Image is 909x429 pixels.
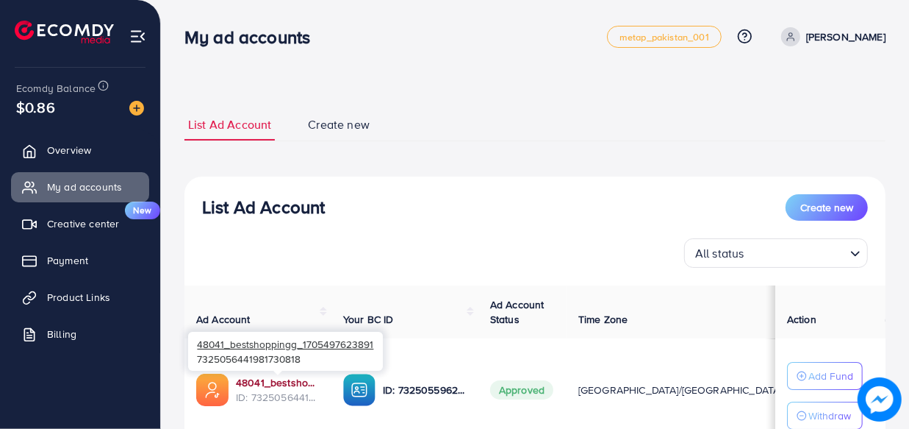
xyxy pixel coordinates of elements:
span: Ad Account [196,312,251,327]
a: Creative centerNew [11,209,149,238]
a: [PERSON_NAME] [775,27,885,46]
img: image [858,378,900,420]
div: Search for option [684,238,868,268]
a: Overview [11,135,149,165]
span: Product Links [47,290,110,305]
img: image [129,101,144,116]
img: ic-ba-acc.ded83a64.svg [343,374,376,406]
span: Creative center [47,216,119,231]
a: 48041_bestshoppingg_1705497623891 [236,375,320,390]
span: Ad Account Status [490,297,545,327]
a: metap_pakistan_001 [607,26,722,48]
img: logo [15,21,114,43]
button: Create new [786,194,868,221]
span: List Ad Account [188,116,271,133]
a: Product Links [11,283,149,312]
p: Add Fund [808,367,853,385]
span: My ad accounts [47,180,122,194]
span: New [125,202,160,219]
button: Add Fund [787,362,863,390]
div: 7325056441981730818 [188,332,383,371]
a: Billing [11,319,149,349]
p: ID: 7325055962186809345 [383,381,467,399]
span: All status [692,243,747,264]
span: 48041_bestshoppingg_1705497623891 [197,337,373,351]
span: Create new [800,200,853,215]
img: menu [129,28,146,45]
span: [GEOGRAPHIC_DATA]/[GEOGRAPHIC_DATA] [578,383,783,397]
img: ic-ads-acc.e4c84228.svg [196,374,229,406]
span: metap_pakistan_001 [619,32,709,42]
span: Create new [308,116,370,133]
span: ID: 7325056441981730818 [236,390,320,405]
a: Payment [11,246,149,275]
span: Time Zone [578,312,628,327]
h3: My ad accounts [184,26,322,48]
span: $0.86 [16,96,55,118]
span: Payment [47,253,88,268]
span: Your BC ID [343,312,394,327]
span: Overview [47,143,91,157]
input: Search for option [749,240,844,264]
span: Ecomdy Balance [16,81,96,96]
a: My ad accounts [11,172,149,202]
span: Approved [490,380,553,400]
p: Withdraw [808,407,851,425]
span: Action [787,312,816,327]
span: Billing [47,327,76,341]
h3: List Ad Account [202,196,325,218]
p: [PERSON_NAME] [806,28,885,46]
